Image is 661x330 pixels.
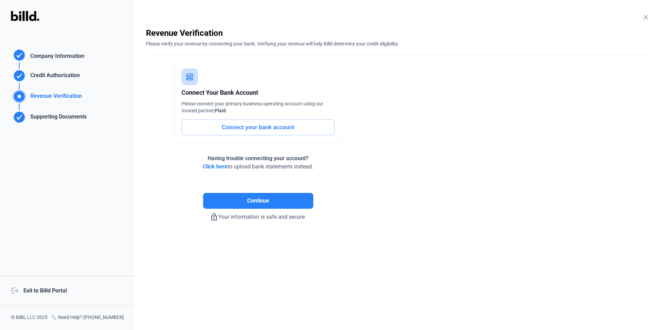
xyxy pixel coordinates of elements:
[28,71,80,83] div: Credit Authorization
[146,28,650,39] div: Revenue Verification
[203,163,228,170] span: Click here
[203,193,313,209] button: Continue
[210,213,218,221] mat-icon: lock_outline
[11,11,39,21] img: Billd Logo
[214,108,226,113] span: Plaid
[208,155,308,162] span: Having trouble connecting your account?
[28,52,84,62] div: Company Information
[181,88,335,97] div: Connect Your Bank Account
[28,113,87,124] div: Supporting Documents
[247,197,269,205] span: Continue
[51,314,124,322] div: Need Help? [PHONE_NUMBER]
[642,13,650,21] mat-icon: close
[146,39,650,47] div: Please verify your revenue by connecting your bank. Verifying your revenue will help Billd determ...
[181,120,335,135] button: Connect your bank account
[11,314,48,322] div: © Billd, LLC 2025
[28,92,82,103] div: Revenue Verification
[146,209,370,221] div: Your information is safe and secure.
[11,287,18,293] mat-icon: logout
[203,154,313,171] div: to upload bank statements instead.
[181,100,335,114] div: Please connect your primary business operating account using our trusted partner, .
